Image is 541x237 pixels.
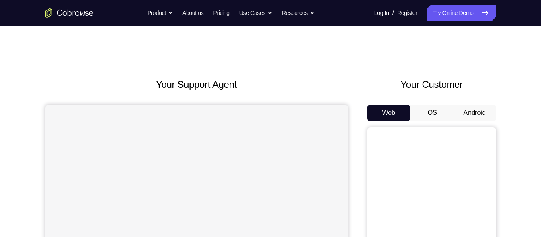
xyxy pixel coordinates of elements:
[453,105,496,121] button: Android
[282,5,315,21] button: Resources
[367,105,410,121] button: Web
[45,8,93,18] a: Go to the home page
[374,5,389,21] a: Log In
[45,77,348,92] h2: Your Support Agent
[239,5,272,21] button: Use Cases
[392,8,394,18] span: /
[147,5,173,21] button: Product
[367,77,496,92] h2: Your Customer
[397,5,417,21] a: Register
[427,5,496,21] a: Try Online Demo
[213,5,229,21] a: Pricing
[182,5,203,21] a: About us
[410,105,453,121] button: iOS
